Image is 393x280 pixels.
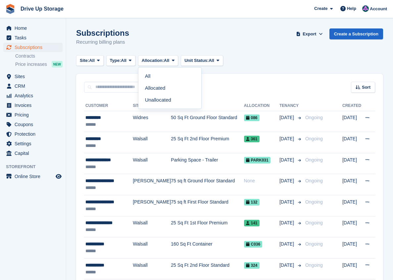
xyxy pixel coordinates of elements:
a: menu [3,43,63,52]
td: [DATE] [342,174,361,195]
span: Ongoing [305,241,323,247]
span: Invoices [15,101,54,110]
h1: Subscriptions [76,28,129,37]
span: [DATE] [279,219,295,226]
span: 361 [244,136,260,142]
span: Ongoing [305,136,323,141]
span: Export [303,31,316,37]
span: Ongoing [305,115,323,120]
span: C036 [244,241,263,248]
img: Andy [362,5,369,12]
td: Walsall [133,237,171,258]
span: Home [15,23,54,33]
td: 160 Sq Ft Container [171,237,244,258]
span: All [121,57,126,64]
th: Customer [84,101,133,111]
span: All [164,57,170,64]
td: 75 sq ft First Floor Standard [171,195,244,216]
a: menu [3,33,63,42]
a: Unallocated [141,94,199,106]
td: [PERSON_NAME] [133,174,171,195]
span: Type: [110,57,121,64]
button: Site: All [76,55,104,66]
span: PARK031 [244,157,270,163]
a: menu [3,72,63,81]
button: Type: All [106,55,135,66]
span: Sort [362,84,370,91]
td: Walsall [133,153,171,174]
span: 132 [244,199,260,206]
td: 25 Sq Ft 2nd Floor Premium [171,132,244,153]
td: [DATE] [342,237,361,258]
a: Price increases NEW [15,61,63,68]
th: Booking [171,101,244,111]
a: menu [3,120,63,129]
button: Allocation: All [138,55,178,66]
a: Create a Subscription [329,28,383,39]
span: Site: [80,57,89,64]
td: Walsall [133,258,171,279]
p: Recurring billing plans [76,38,129,46]
span: Analytics [15,91,54,100]
span: [DATE] [279,177,295,184]
a: menu [3,101,63,110]
span: [DATE] [279,157,295,163]
td: Parking Space - Trailer [171,153,244,174]
span: Ongoing [305,220,323,225]
td: [PERSON_NAME] [133,195,171,216]
div: NEW [52,61,63,68]
span: Pricing [15,110,54,119]
span: Settings [15,139,54,148]
td: 25 Sq Ft 1st Floor Premium [171,216,244,237]
span: Protection [15,129,54,139]
span: Price increases [15,61,47,68]
span: [DATE] [279,135,295,142]
a: menu [3,81,63,91]
td: [DATE] [342,111,361,132]
div: None [244,177,279,184]
span: Tasks [15,33,54,42]
th: Allocation [244,101,279,111]
span: All [209,57,214,64]
td: [DATE] [342,153,361,174]
span: Ongoing [305,157,323,163]
td: [DATE] [342,258,361,279]
th: Site [133,101,171,111]
span: Create [314,5,327,12]
span: Ongoing [305,178,323,183]
a: menu [3,110,63,119]
span: Help [347,5,356,12]
a: Drive Up Storage [18,3,66,14]
span: Subscriptions [15,43,54,52]
a: Preview store [55,172,63,180]
a: menu [3,129,63,139]
a: menu [3,149,63,158]
span: 086 [244,115,260,121]
td: Walsall [133,132,171,153]
span: Online Store [15,172,54,181]
img: stora-icon-8386f47178a22dfd0bd8f6a31ec36ba5ce8667c1dd55bd0f319d3a0aa187defe.svg [5,4,15,14]
span: Account [370,6,387,12]
span: Coupons [15,120,54,129]
span: 324 [244,262,260,269]
button: Export [295,28,324,39]
span: Allocation: [142,57,164,64]
a: Allocated [141,82,199,94]
th: Created [342,101,361,111]
span: All [89,57,95,64]
a: menu [3,172,63,181]
td: Walsall [133,216,171,237]
td: 25 Sq Ft 2nd Floor Standard [171,258,244,279]
span: Unit Status: [184,57,209,64]
button: Unit Status: All [181,55,223,66]
a: All [141,70,199,82]
span: 141 [244,220,260,226]
td: Widnes [133,111,171,132]
a: menu [3,23,63,33]
span: [DATE] [279,241,295,248]
span: Capital [15,149,54,158]
span: [DATE] [279,199,295,206]
td: [DATE] [342,216,361,237]
span: CRM [15,81,54,91]
a: menu [3,139,63,148]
